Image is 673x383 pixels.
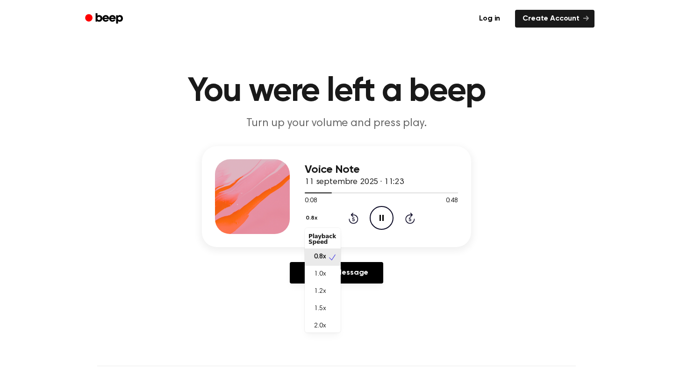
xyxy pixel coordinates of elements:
[314,287,326,297] span: 1.2x
[314,252,326,262] span: 0.8x
[305,210,321,226] button: 0.8x
[314,270,326,279] span: 1.0x
[314,304,326,314] span: 1.5x
[305,228,341,333] div: 0.8x
[305,230,341,248] div: Playback Speed
[314,321,326,331] span: 2.0x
